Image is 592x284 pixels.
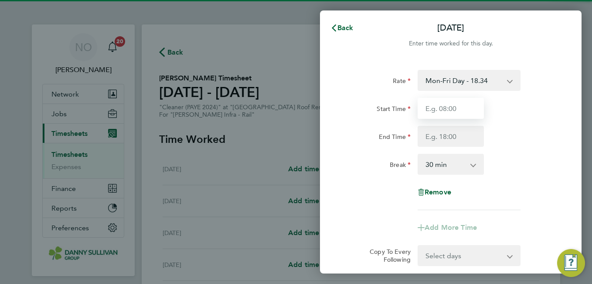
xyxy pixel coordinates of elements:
[390,161,411,171] label: Break
[393,77,411,87] label: Rate
[425,188,451,196] span: Remove
[322,19,362,37] button: Back
[377,105,411,115] label: Start Time
[379,133,411,143] label: End Time
[437,22,464,34] p: [DATE]
[557,249,585,277] button: Engage Resource Center
[320,38,582,49] div: Enter time worked for this day.
[337,24,354,32] span: Back
[363,248,411,263] label: Copy To Every Following
[418,126,484,147] input: E.g. 18:00
[418,98,484,119] input: E.g. 08:00
[418,189,451,196] button: Remove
